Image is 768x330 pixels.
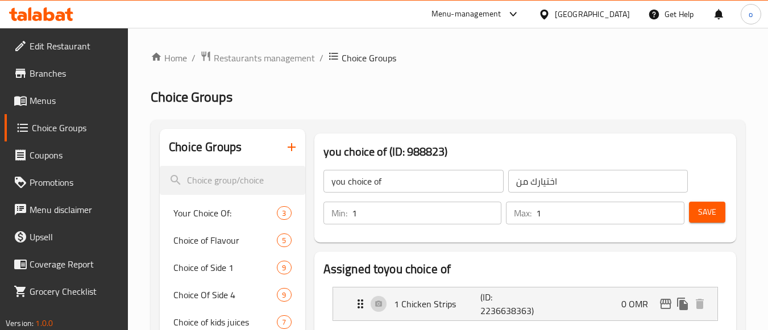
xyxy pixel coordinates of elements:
[5,250,128,278] a: Coverage Report
[5,114,128,141] a: Choice Groups
[749,8,753,20] span: o
[277,317,290,328] span: 7
[674,295,691,312] button: duplicate
[173,288,277,302] span: Choice Of Side 4
[173,315,277,329] span: Choice of kids juices
[657,295,674,312] button: edit
[5,32,128,60] a: Edit Restaurant
[30,94,119,107] span: Menus
[30,285,119,298] span: Grocery Checklist
[30,176,119,189] span: Promotions
[214,51,315,65] span: Restaurants management
[431,7,501,21] div: Menu-management
[5,169,128,196] a: Promotions
[277,208,290,219] span: 3
[160,166,305,195] input: search
[192,51,196,65] li: /
[30,230,119,244] span: Upsell
[30,66,119,80] span: Branches
[323,143,727,161] h3: you choice of (ID: 988823)
[277,288,291,302] div: Choices
[319,51,323,65] li: /
[277,315,291,329] div: Choices
[173,261,277,274] span: Choice of Side 1
[5,196,128,223] a: Menu disclaimer
[5,87,128,114] a: Menus
[277,233,291,247] div: Choices
[277,235,290,246] span: 5
[514,206,532,220] p: Max:
[200,51,315,65] a: Restaurants management
[151,51,187,65] a: Home
[689,202,725,223] button: Save
[5,278,128,305] a: Grocery Checklist
[169,139,242,156] h2: Choice Groups
[5,223,128,250] a: Upsell
[30,203,119,216] span: Menu disclaimer
[480,290,538,318] p: (ID: 2236638363)
[32,121,119,135] span: Choice Groups
[5,60,128,87] a: Branches
[277,262,290,273] span: 9
[151,51,745,65] nav: breadcrumb
[621,297,657,311] p: 0 OMR
[691,295,708,312] button: delete
[331,206,347,220] p: Min:
[173,233,277,247] span: Choice of Flavour
[342,51,396,65] span: Choice Groups
[160,281,305,308] div: Choice Of Side 49
[555,8,630,20] div: [GEOGRAPHIC_DATA]
[5,141,128,169] a: Coupons
[160,254,305,281] div: Choice of Side 19
[394,297,481,311] p: 1 Chicken Strips
[30,257,119,271] span: Coverage Report
[160,199,305,227] div: Your Choice Of:3
[698,205,716,219] span: Save
[160,227,305,254] div: Choice of Flavour5
[30,148,119,162] span: Coupons
[30,39,119,53] span: Edit Restaurant
[151,84,233,110] span: Choice Groups
[323,261,727,278] h2: Assigned to you choice of
[333,287,717,320] div: Expand
[277,290,290,300] span: 9
[323,282,727,325] li: Expand
[173,206,277,220] span: Your Choice Of:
